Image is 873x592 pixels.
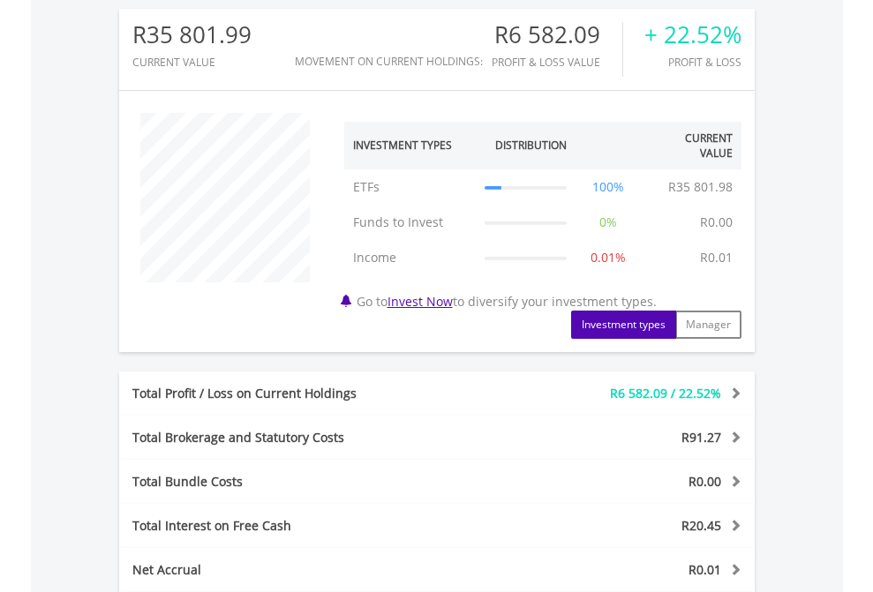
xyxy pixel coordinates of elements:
td: Funds to Invest [344,205,477,240]
td: ETFs [344,169,477,205]
div: CURRENT VALUE [132,56,252,68]
div: R6 582.09 [492,22,622,48]
td: 0.01% [576,240,642,275]
div: Movement on Current Holdings: [295,56,483,67]
td: R35 801.98 [659,169,741,205]
td: R0.00 [691,205,741,240]
td: 0% [576,205,642,240]
div: Net Accrual [119,561,490,579]
span: R0.01 [689,561,721,578]
div: Total Bundle Costs [119,473,490,491]
div: + 22.52% [644,22,741,48]
div: Distribution [495,138,567,153]
th: Investment Types [344,122,477,169]
span: R20.45 [681,517,721,534]
div: Go to to diversify your investment types. [331,104,755,339]
span: R0.00 [689,473,721,490]
div: Profit & Loss [644,56,741,68]
th: Current Value [642,122,741,169]
button: Investment types [571,311,676,339]
div: Total Profit / Loss on Current Holdings [119,385,490,402]
span: R91.27 [681,429,721,446]
td: Income [344,240,477,275]
button: Manager [675,311,741,339]
span: R6 582.09 / 22.52% [610,385,721,401]
div: R35 801.99 [132,22,252,48]
div: Profit & Loss Value [492,56,622,68]
td: 100% [576,169,642,205]
div: Total Brokerage and Statutory Costs [119,429,490,446]
a: Invest Now [388,293,453,310]
div: Total Interest on Free Cash [119,517,490,535]
td: R0.01 [691,240,741,275]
